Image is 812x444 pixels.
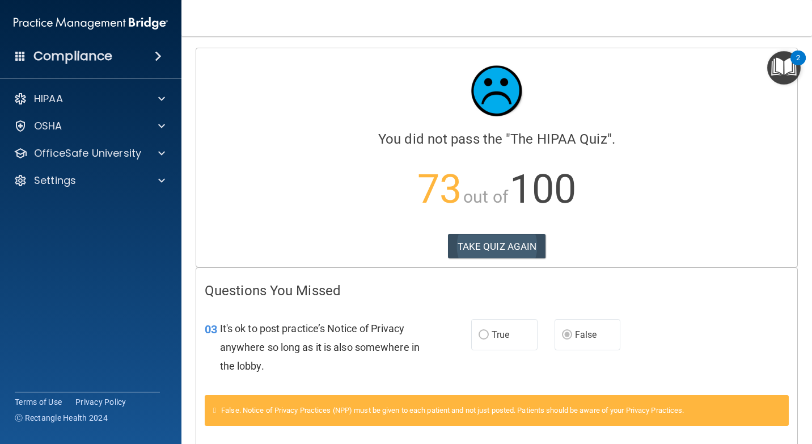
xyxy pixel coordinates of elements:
p: OSHA [34,119,62,133]
span: 73 [417,166,462,212]
a: Terms of Use [15,396,62,408]
a: OSHA [14,119,165,133]
p: OfficeSafe University [34,146,141,160]
span: Ⓒ Rectangle Health 2024 [15,412,108,424]
a: OfficeSafe University [14,146,165,160]
input: False [562,331,572,340]
span: False. Notice of Privacy Practices (NPP) must be given to each patient and not just posted. Patie... [221,406,684,414]
span: True [492,329,509,340]
h4: You did not pass the " ". [205,132,789,146]
span: 100 [510,166,576,212]
div: 2 [796,58,800,73]
span: It's ok to post practice’s Notice of Privacy anywhere so long as it is also somewhere in the lobby. [220,322,420,372]
button: Open Resource Center, 2 new notifications [767,51,801,85]
span: The HIPAA Quiz [510,131,607,147]
button: TAKE QUIZ AGAIN [448,234,546,259]
input: True [479,331,489,340]
span: out of [463,187,508,207]
span: False [575,329,597,340]
h4: Compliance [33,48,112,64]
h4: Questions You Missed [205,283,789,298]
span: 03 [205,322,217,336]
a: HIPAA [14,92,165,106]
a: Settings [14,174,165,187]
p: HIPAA [34,92,63,106]
a: Privacy Policy [75,396,126,408]
img: PMB logo [14,12,168,35]
p: Settings [34,174,76,187]
img: sad_face.ecc698e2.jpg [463,57,531,125]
